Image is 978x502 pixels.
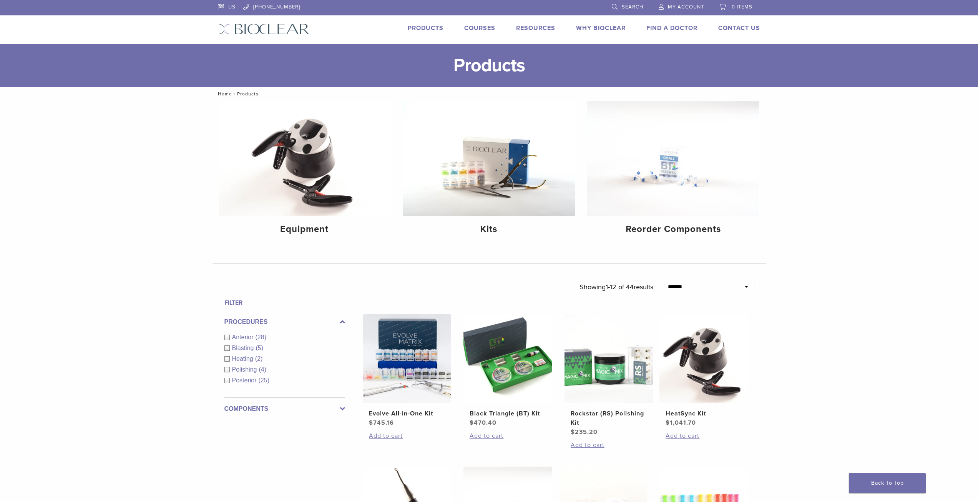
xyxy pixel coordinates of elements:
nav: Products [213,87,766,101]
img: Kits [403,101,575,216]
p: Showing results [579,279,653,295]
a: Equipment [219,101,391,241]
a: HeatSync KitHeatSync Kit $1,041.70 [659,314,749,427]
a: Kits [403,101,575,241]
h2: HeatSync Kit [666,409,742,418]
img: Equipment [219,101,391,216]
bdi: 1,041.70 [666,419,696,427]
a: Evolve All-in-One KitEvolve All-in-One Kit $745.16 [362,314,452,427]
a: Back To Top [849,473,926,493]
a: Resources [516,24,555,32]
a: Courses [464,24,495,32]
bdi: 745.16 [369,419,394,427]
a: Why Bioclear [576,24,626,32]
a: Find A Doctor [646,24,697,32]
span: (2) [255,355,263,362]
span: (5) [256,345,263,351]
span: $ [369,419,373,427]
h4: Kits [409,222,569,236]
span: (28) [256,334,266,340]
span: Posterior [232,377,259,384]
img: Black Triangle (BT) Kit [463,314,552,403]
span: / [232,92,237,96]
span: $ [470,419,474,427]
bdi: 235.20 [571,428,598,436]
h2: Black Triangle (BT) Kit [470,409,546,418]
span: Polishing [232,366,259,373]
h4: Filter [224,298,345,307]
span: My Account [668,4,704,10]
a: Reorder Components [587,101,759,241]
span: Search [622,4,643,10]
h2: Rockstar (RS) Polishing Kit [571,409,647,427]
span: (4) [259,366,266,373]
img: Reorder Components [587,101,759,216]
a: Add to cart: “HeatSync Kit” [666,431,742,440]
a: Contact Us [718,24,760,32]
h2: Evolve All-in-One Kit [369,409,445,418]
img: Evolve All-in-One Kit [363,314,451,403]
bdi: 470.40 [470,419,496,427]
span: 1-12 of 44 [606,283,634,291]
label: Components [224,404,345,414]
span: $ [666,419,670,427]
h4: Equipment [225,222,385,236]
h4: Reorder Components [593,222,753,236]
span: $ [571,428,575,436]
a: Black Triangle (BT) KitBlack Triangle (BT) Kit $470.40 [463,314,553,427]
img: Bioclear [218,23,309,35]
span: (25) [259,377,269,384]
a: Home [216,91,232,97]
span: Anterior [232,334,256,340]
label: Procedures [224,317,345,327]
span: Heating [232,355,255,362]
a: Products [408,24,443,32]
img: HeatSync Kit [659,314,748,403]
a: Add to cart: “Rockstar (RS) Polishing Kit” [571,440,647,450]
span: 0 items [732,4,752,10]
img: Rockstar (RS) Polishing Kit [565,314,653,403]
a: Add to cart: “Black Triangle (BT) Kit” [470,431,546,440]
a: Add to cart: “Evolve All-in-One Kit” [369,431,445,440]
a: Rockstar (RS) Polishing KitRockstar (RS) Polishing Kit $235.20 [564,314,654,437]
span: Blasting [232,345,256,351]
